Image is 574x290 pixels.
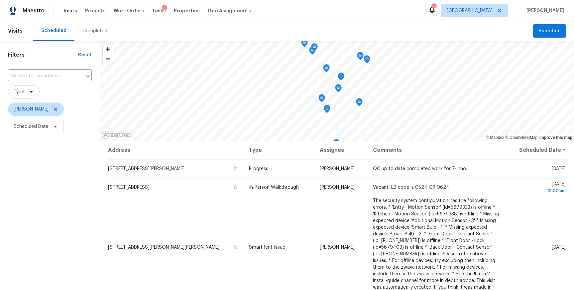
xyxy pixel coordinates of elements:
[174,7,200,14] span: Properties
[505,135,537,140] a: OpenStreetMap
[82,28,107,34] div: Completed
[323,64,330,75] div: Map marker
[162,5,167,12] div: 1
[335,84,342,95] div: Map marker
[510,187,566,194] div: 10:00 am
[320,185,355,190] span: [PERSON_NAME]
[232,184,238,190] button: Copy Address
[8,24,23,38] span: Visits
[324,105,330,115] div: Map marker
[311,43,318,54] div: Map marker
[314,141,368,159] th: Assignee
[538,27,561,35] span: Schedule
[14,89,24,95] span: Type
[368,141,505,159] th: Comments
[505,141,566,159] th: Scheduled Date ↑
[338,73,344,83] div: Map marker
[510,182,566,194] span: [DATE]
[100,41,574,141] canvas: Map
[114,7,144,14] span: Work Orders
[357,52,364,62] div: Map marker
[108,245,219,250] span: [STREET_ADDRESS][PERSON_NAME][PERSON_NAME]
[309,47,316,57] div: Map marker
[356,98,363,109] div: Map marker
[103,54,113,64] button: Zoom out
[301,39,308,49] div: Map marker
[14,106,49,113] span: [PERSON_NAME]
[108,166,184,171] span: [STREET_ADDRESS][PERSON_NAME]
[533,24,566,38] button: Schedule
[108,141,244,159] th: Address
[373,166,467,171] span: QC up to date completed work for Z-Inno.
[63,7,77,14] span: Visits
[152,8,166,13] span: Tasks
[486,135,504,140] a: Mapbox
[78,52,92,58] div: Reset
[8,71,73,81] input: Search for an address...
[41,27,66,34] div: Scheduled
[14,123,49,130] span: Scheduled Date
[232,165,238,171] button: Copy Address
[8,52,78,58] h1: Filters
[244,141,314,159] th: Type
[85,7,106,14] span: Projects
[249,185,299,190] span: In-Person Walkthrough
[364,55,370,66] div: Map marker
[249,245,285,250] span: SmartRent Issue
[431,4,436,11] div: 77
[103,44,113,54] button: Zoom in
[320,166,355,171] span: [PERSON_NAME]
[232,244,238,250] button: Copy Address
[102,131,131,139] a: Mapbox homepage
[539,135,572,140] a: Improve this map
[208,7,251,14] span: Geo Assignments
[552,166,566,171] span: [DATE]
[83,72,92,81] button: Open
[373,185,449,190] span: Vacant, LB code is 0524 OR 0624
[108,185,150,190] span: [STREET_ADDRESS]
[23,7,45,14] span: Maestro
[524,7,564,14] span: [PERSON_NAME]
[320,245,355,250] span: [PERSON_NAME]
[318,94,325,105] div: Map marker
[333,139,340,149] div: Map marker
[249,166,268,171] span: Progress
[552,245,566,250] span: [DATE]
[447,7,493,14] span: [GEOGRAPHIC_DATA]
